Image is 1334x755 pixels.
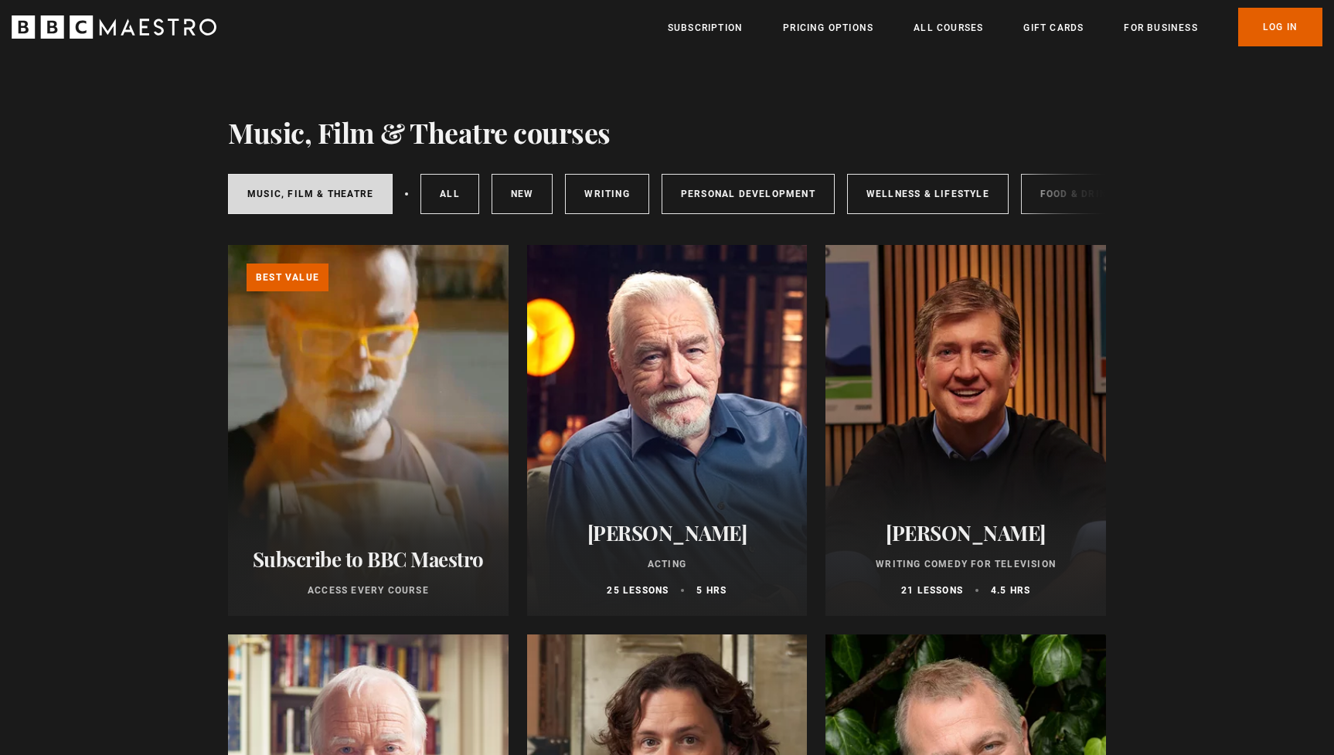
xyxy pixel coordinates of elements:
[783,20,873,36] a: Pricing Options
[546,557,789,571] p: Acting
[844,557,1087,571] p: Writing Comedy for Television
[901,583,963,597] p: 21 lessons
[696,583,727,597] p: 5 hrs
[825,245,1106,616] a: [PERSON_NAME] Writing Comedy for Television 21 lessons 4.5 hrs
[991,583,1030,597] p: 4.5 hrs
[565,174,648,214] a: Writing
[1238,8,1322,46] a: Log In
[1023,20,1084,36] a: Gift Cards
[662,174,835,214] a: Personal Development
[844,521,1087,545] h2: [PERSON_NAME]
[228,116,611,148] h1: Music, Film & Theatre courses
[247,264,328,291] p: Best value
[607,583,669,597] p: 25 lessons
[668,20,743,36] a: Subscription
[847,174,1009,214] a: Wellness & Lifestyle
[914,20,983,36] a: All Courses
[527,245,808,616] a: [PERSON_NAME] Acting 25 lessons 5 hrs
[546,521,789,545] h2: [PERSON_NAME]
[1124,20,1197,36] a: For business
[12,15,216,39] svg: BBC Maestro
[228,174,393,214] a: Music, Film & Theatre
[492,174,553,214] a: New
[668,8,1322,46] nav: Primary
[420,174,479,214] a: All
